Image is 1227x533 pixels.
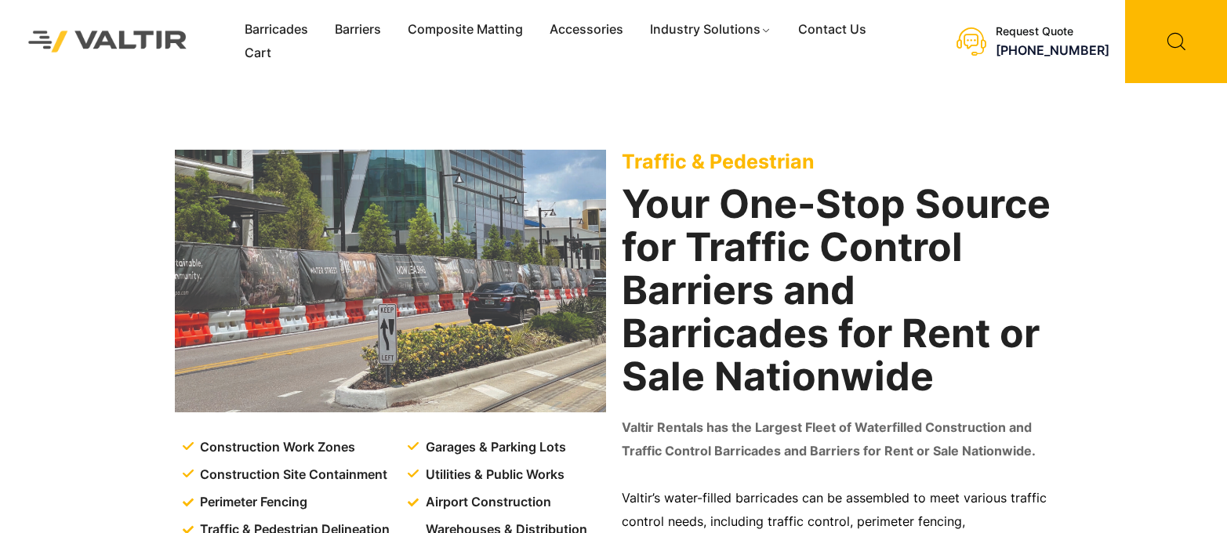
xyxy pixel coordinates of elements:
a: Cart [231,42,285,65]
img: Valtir Rentals [12,14,204,69]
span: Perimeter Fencing [196,491,307,514]
span: Airport Construction [422,491,551,514]
a: Contact Us [785,18,880,42]
p: Traffic & Pedestrian [622,150,1053,173]
div: Request Quote [996,25,1109,38]
h2: Your One-Stop Source for Traffic Control Barriers and Barricades for Rent or Sale Nationwide [622,183,1053,398]
span: Construction Work Zones [196,436,355,459]
p: Valtir Rentals has the Largest Fleet of Waterfilled Construction and Traffic Control Barricades a... [622,416,1053,463]
a: Industry Solutions [637,18,785,42]
a: Accessories [536,18,637,42]
a: [PHONE_NUMBER] [996,42,1109,58]
span: Construction Site Containment [196,463,387,487]
span: Utilities & Public Works [422,463,564,487]
a: Composite Matting [394,18,536,42]
a: Barricades [231,18,321,42]
a: Barriers [321,18,394,42]
span: Garages & Parking Lots [422,436,566,459]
